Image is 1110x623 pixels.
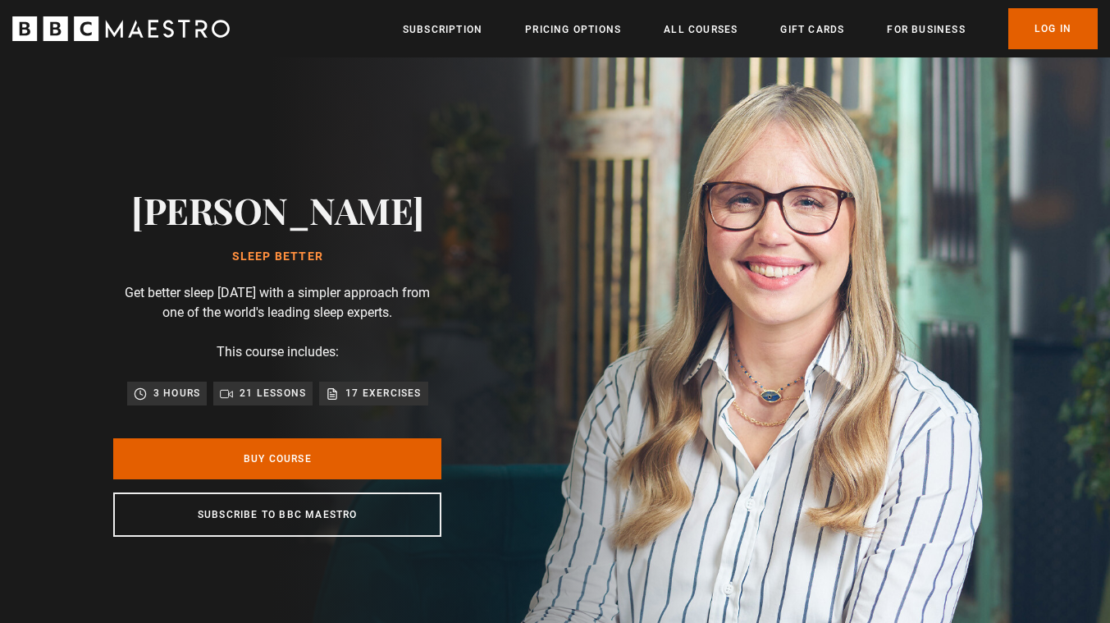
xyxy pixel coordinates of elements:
[780,21,844,38] a: Gift Cards
[131,250,424,263] h1: Sleep Better
[153,385,200,401] p: 3 hours
[525,21,621,38] a: Pricing Options
[403,21,482,38] a: Subscription
[113,438,441,479] a: Buy Course
[345,385,421,401] p: 17 exercises
[664,21,738,38] a: All Courses
[12,16,230,41] svg: BBC Maestro
[1008,8,1098,49] a: Log In
[403,8,1098,49] nav: Primary
[217,342,339,362] p: This course includes:
[240,385,306,401] p: 21 lessons
[113,283,441,323] p: Get better sleep [DATE] with a simpler approach from one of the world's leading sleep experts.
[113,492,441,537] a: Subscribe to BBC Maestro
[887,21,965,38] a: For business
[131,189,424,231] h2: [PERSON_NAME]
